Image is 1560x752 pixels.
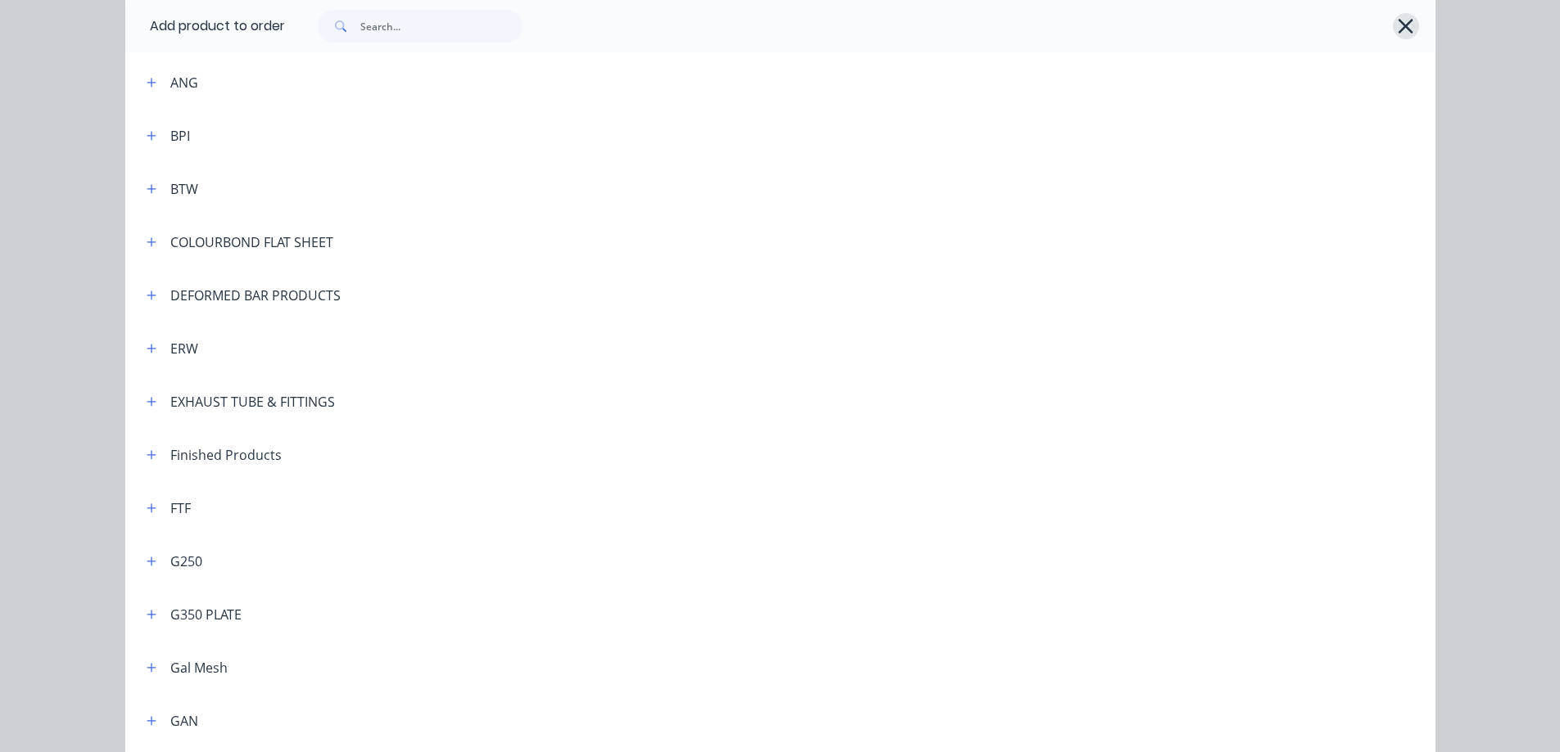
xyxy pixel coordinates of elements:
[170,126,190,146] div: BPI
[170,73,198,92] div: ANG
[170,711,198,731] div: GAN
[170,605,242,624] div: G350 PLATE
[170,339,198,358] div: ERW
[170,286,341,305] div: DEFORMED BAR PRODUCTS
[360,10,522,43] input: Search...
[170,232,333,252] div: COLOURBOND FLAT SHEET
[170,552,202,571] div: G250
[170,658,228,678] div: Gal Mesh
[170,179,198,199] div: BTW
[170,498,191,518] div: FTF
[170,445,282,465] div: Finished Products
[170,392,335,412] div: EXHAUST TUBE & FITTINGS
